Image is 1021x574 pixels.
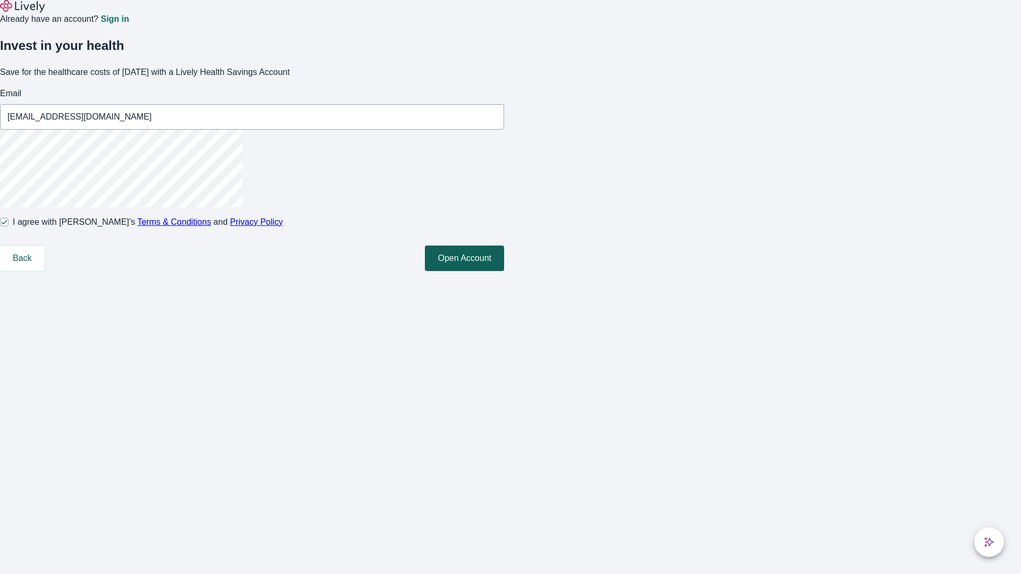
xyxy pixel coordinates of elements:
svg: Lively AI Assistant [984,537,994,547]
button: chat [974,527,1004,557]
a: Privacy Policy [230,217,283,226]
button: Open Account [425,246,504,271]
a: Sign in [101,15,129,23]
a: Terms & Conditions [137,217,211,226]
span: I agree with [PERSON_NAME]’s and [13,216,283,229]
